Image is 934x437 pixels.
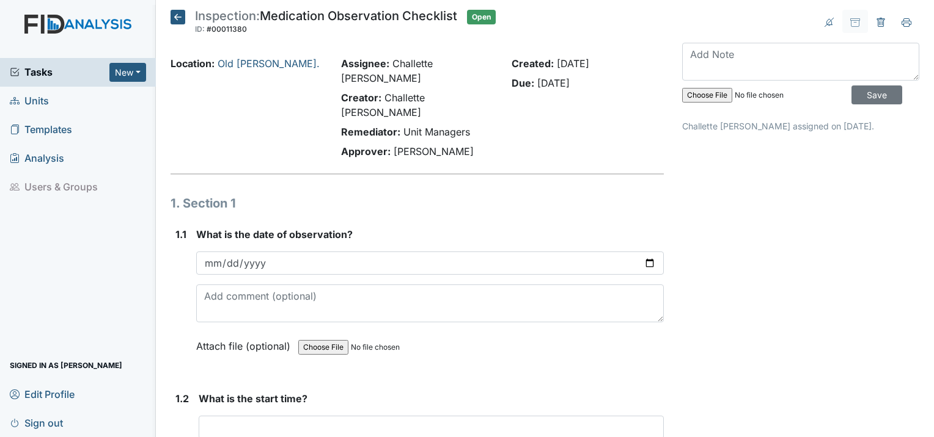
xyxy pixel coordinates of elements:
[341,57,389,70] strong: Assignee:
[341,126,400,138] strong: Remediator:
[199,392,307,405] span: What is the start time?
[10,65,109,79] a: Tasks
[557,57,589,70] span: [DATE]
[195,9,260,23] span: Inspection:
[218,57,320,70] a: Old [PERSON_NAME].
[196,332,295,353] label: Attach file (optional)
[10,92,49,110] span: Units
[10,149,64,168] span: Analysis
[403,126,470,138] span: Unit Managers
[171,57,215,70] strong: Location:
[10,385,75,403] span: Edit Profile
[467,10,496,24] span: Open
[196,228,353,240] span: What is the date of observation?
[171,194,664,212] h1: 1. Section 1
[851,85,902,104] input: Save
[195,24,205,34] span: ID:
[341,145,391,157] strong: Approver:
[341,92,381,104] strong: Creator:
[10,120,72,139] span: Templates
[512,57,554,70] strong: Created:
[175,391,189,406] label: 1.2
[537,77,570,89] span: [DATE]
[682,120,919,132] p: Challette [PERSON_NAME] assigned on [DATE].
[207,24,247,34] span: #00011380
[512,77,534,89] strong: Due:
[175,227,186,242] label: 1.1
[394,145,474,157] span: [PERSON_NAME]
[10,413,63,432] span: Sign out
[10,356,122,375] span: Signed in as [PERSON_NAME]
[195,10,457,37] div: Medication Observation Checklist
[109,63,146,82] button: New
